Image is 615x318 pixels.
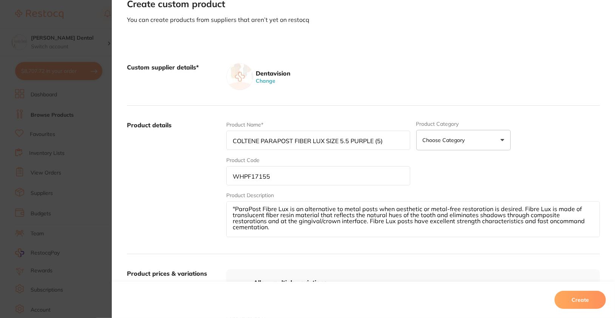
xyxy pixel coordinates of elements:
img: supplier image [226,63,253,90]
label: Product Code [226,157,260,163]
label: Product Name* [226,122,263,128]
label: Product Category [416,121,511,127]
label: Product prices & variations [127,270,207,277]
label: Custom supplier details* [127,63,220,90]
h4: Allow multiple variations [253,278,460,287]
p: Choose Category [423,136,468,144]
button: Create [555,291,606,309]
label: Product Description [226,192,274,198]
button: Choose Category [416,130,511,150]
button: Change [253,77,278,84]
textarea: "ParaPost Fibre Lux is an alternative to metal posts when aesthetic or metal-free restoration is ... [226,201,600,237]
aside: Dentavision [253,69,291,77]
label: Product details [127,121,220,239]
p: You can create products from suppliers that aren’t yet on restocq [127,15,600,24]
